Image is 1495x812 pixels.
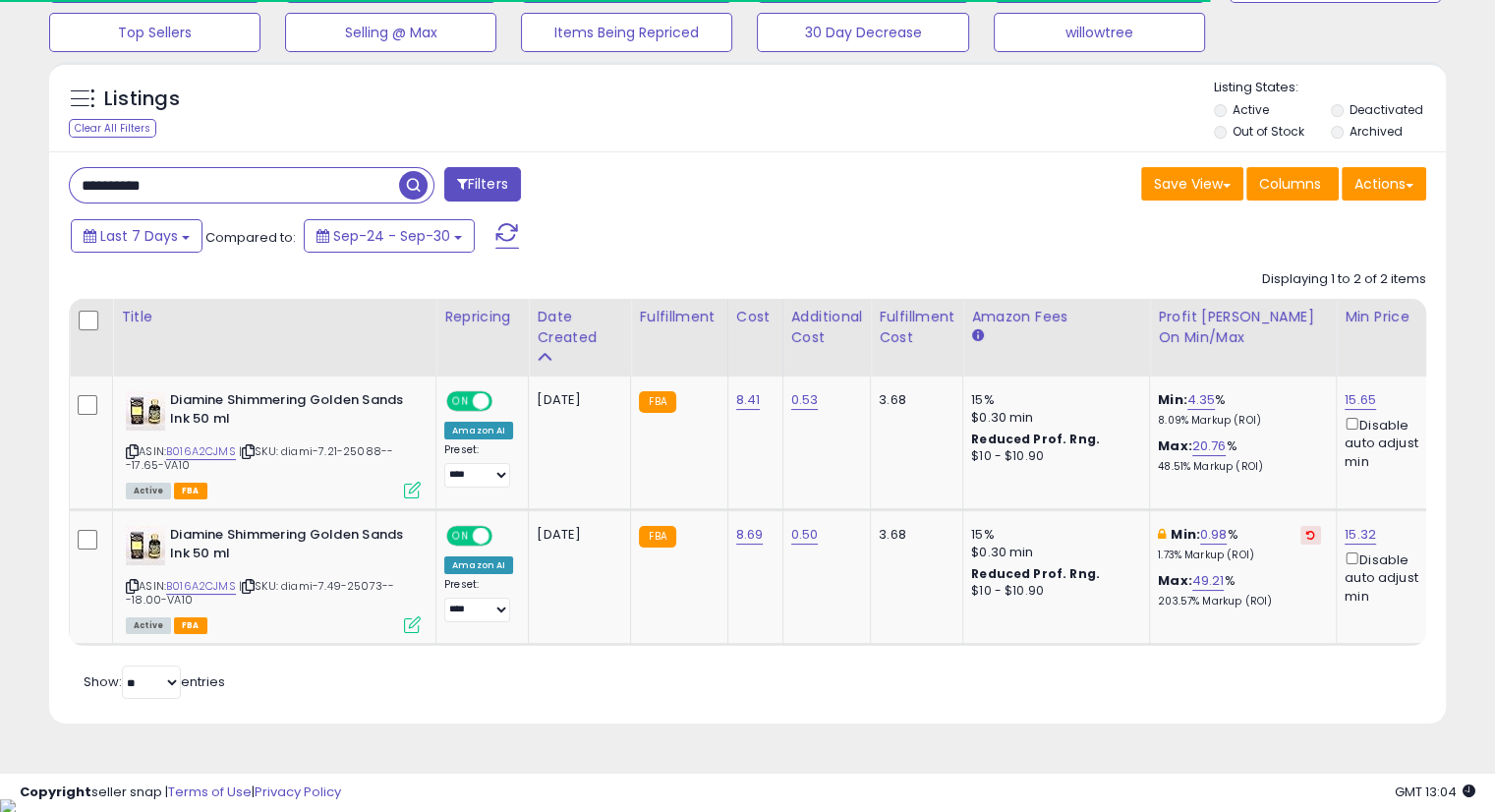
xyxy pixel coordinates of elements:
[791,525,819,545] a: 0.50
[879,391,948,409] div: 3.68
[1158,437,1321,474] div: %
[444,443,513,488] div: Preset:
[1342,167,1426,201] button: Actions
[1171,525,1200,544] b: Min:
[1192,571,1225,591] a: 49.21
[170,391,409,433] b: Diamine Shimmering Golden Sands Ink 50 ml
[1345,549,1439,606] div: Disable auto adjust min
[1158,549,1321,562] p: 1.73% Markup (ROI)
[126,578,394,608] span: | SKU: diami-7.49-25073---18.00-VA10
[639,526,675,548] small: FBA
[444,167,521,202] button: Filters
[1214,79,1446,97] p: Listing States:
[174,483,207,499] span: FBA
[444,578,513,622] div: Preset:
[736,307,775,327] div: Cost
[757,13,968,52] button: 30 Day Decrease
[1259,174,1321,194] span: Columns
[639,307,719,327] div: Fulfillment
[333,226,450,246] span: Sep-24 - Sep-30
[971,448,1134,465] div: $10 - $10.90
[879,307,954,348] div: Fulfillment Cost
[1158,390,1187,409] b: Min:
[1345,414,1439,471] div: Disable auto adjust min
[1262,270,1426,289] div: Displaying 1 to 2 of 2 items
[1349,101,1422,118] label: Deactivated
[126,526,165,565] img: 41qf83M3FlL._SL40_.jpg
[121,307,428,327] div: Title
[444,422,513,439] div: Amazon AI
[971,526,1134,544] div: 15%
[126,443,393,473] span: | SKU: diami-7.21-25088---17.65-VA10
[285,13,496,52] button: Selling @ Max
[1158,572,1321,609] div: %
[20,783,91,801] strong: Copyright
[126,526,421,631] div: ASIN:
[489,393,521,410] span: OFF
[205,228,296,247] span: Compared to:
[1158,414,1321,428] p: 8.09% Markup (ROI)
[1158,595,1321,609] p: 203.57% Markup (ROI)
[104,86,180,113] h5: Listings
[1158,391,1321,428] div: %
[170,526,409,567] b: Diamine Shimmering Golden Sands Ink 50 ml
[168,783,252,801] a: Terms of Use
[126,617,171,634] span: All listings currently available for purchase on Amazon
[791,390,819,410] a: 0.53
[1395,783,1475,801] span: 2025-10-8 13:04 GMT
[1158,460,1321,474] p: 48.51% Markup (ROI)
[971,565,1100,582] b: Reduced Prof. Rng.
[71,219,202,253] button: Last 7 Days
[1246,167,1339,201] button: Columns
[537,307,622,348] div: Date Created
[255,783,341,801] a: Privacy Policy
[1158,307,1328,348] div: Profit [PERSON_NAME] on Min/Max
[166,443,236,460] a: B016A2CJMS
[537,391,615,409] div: [DATE]
[448,393,473,410] span: ON
[20,783,341,802] div: seller snap | |
[736,390,761,410] a: 8.41
[971,391,1134,409] div: 15%
[49,13,260,52] button: Top Sellers
[1345,307,1446,327] div: Min Price
[126,483,171,499] span: All listings currently available for purchase on Amazon
[521,13,732,52] button: Items Being Repriced
[1158,526,1321,562] div: %
[537,526,615,544] div: [DATE]
[971,327,983,345] small: Amazon Fees.
[489,528,521,545] span: OFF
[1233,101,1269,118] label: Active
[84,672,225,691] span: Show: entries
[879,526,948,544] div: 3.68
[1345,390,1376,410] a: 15.65
[1187,390,1216,410] a: 4.35
[1200,525,1228,545] a: 0.98
[639,391,675,413] small: FBA
[1349,123,1402,140] label: Archived
[1345,525,1376,545] a: 15.32
[166,578,236,595] a: B016A2CJMS
[100,226,178,246] span: Last 7 Days
[69,119,156,138] div: Clear All Filters
[736,525,764,545] a: 8.69
[971,409,1134,427] div: $0.30 min
[448,528,473,545] span: ON
[971,583,1134,600] div: $10 - $10.90
[971,544,1134,561] div: $0.30 min
[1233,123,1304,140] label: Out of Stock
[304,219,475,253] button: Sep-24 - Sep-30
[971,307,1141,327] div: Amazon Fees
[1141,167,1243,201] button: Save View
[444,307,520,327] div: Repricing
[1192,436,1227,456] a: 20.76
[1158,571,1192,590] b: Max:
[1150,299,1337,377] th: The percentage added to the cost of goods (COGS) that forms the calculator for Min & Max prices.
[994,13,1205,52] button: willowtree
[174,617,207,634] span: FBA
[971,431,1100,447] b: Reduced Prof. Rng.
[444,556,513,574] div: Amazon AI
[1158,436,1192,455] b: Max:
[126,391,421,496] div: ASIN:
[126,391,165,431] img: 41qf83M3FlL._SL40_.jpg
